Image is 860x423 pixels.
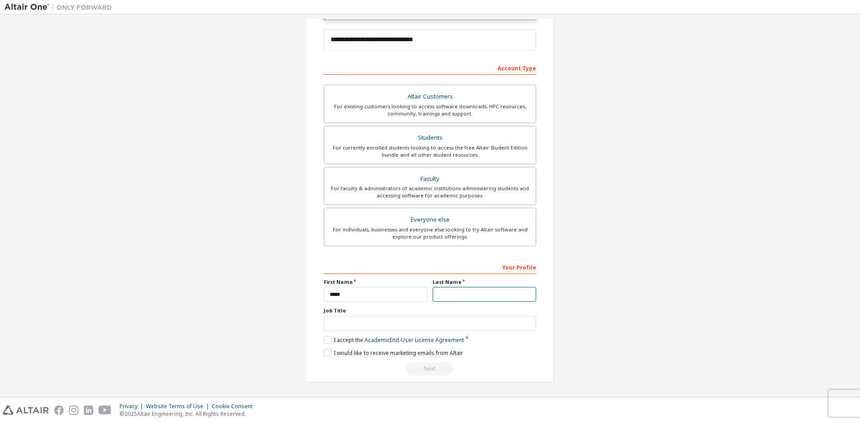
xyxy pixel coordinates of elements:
div: For individuals, businesses and everyone else looking to try Altair software and explore our prod... [330,226,530,240]
div: Altair Customers [330,90,530,103]
label: Last Name [433,278,536,286]
img: altair_logo.svg [3,406,49,415]
img: youtube.svg [99,406,112,415]
div: Cookie Consent [212,403,258,410]
img: instagram.svg [69,406,78,415]
label: I would like to receive marketing emails from Altair [324,349,463,357]
a: Academic End-User License Agreement [365,336,464,344]
img: Altair One [4,3,116,12]
div: Everyone else [330,214,530,226]
div: For currently enrolled students looking to access the free Altair Student Edition bundle and all ... [330,144,530,158]
div: Email already exists [324,362,536,376]
label: First Name [324,278,427,286]
div: Faculty [330,173,530,185]
div: For faculty & administrators of academic institutions administering students and accessing softwa... [330,185,530,199]
div: Your Profile [324,260,536,274]
div: For existing customers looking to access software downloads, HPC resources, community, trainings ... [330,103,530,117]
div: Website Terms of Use [146,403,212,410]
img: linkedin.svg [84,406,93,415]
label: I accept the [324,336,464,344]
label: Job Title [324,307,536,314]
div: Privacy [120,403,146,410]
div: Students [330,132,530,144]
img: facebook.svg [54,406,64,415]
div: Account Type [324,60,536,75]
p: © 2025 Altair Engineering, Inc. All Rights Reserved. [120,410,258,418]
